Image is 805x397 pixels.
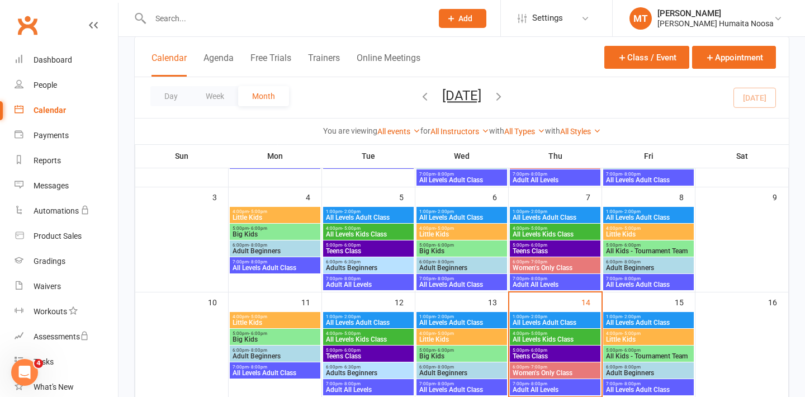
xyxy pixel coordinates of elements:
span: - 7:00pm [529,365,547,370]
span: 5:00pm [605,243,692,248]
button: Free Trials [250,53,291,77]
span: 4:00pm [325,331,411,336]
a: Product Sales [15,224,118,249]
div: 16 [768,292,788,311]
a: All events [377,127,420,136]
span: - 8:00pm [435,172,454,177]
span: All Levels Adult Class [232,264,318,271]
span: All Levels Adult Class [605,386,692,393]
span: Adult All Levels [512,177,598,183]
span: - 6:00pm [622,348,641,353]
span: - 6:00pm [622,243,641,248]
button: Agenda [203,53,234,77]
span: Settings [532,6,563,31]
span: All Levels Kids Class [325,336,411,343]
span: 7:00pm [605,276,692,281]
span: Little Kids [419,336,505,343]
div: Waivers [34,282,61,291]
span: - 5:00pm [435,226,454,231]
div: Messages [34,181,69,190]
button: Day [150,86,192,106]
span: All Levels Adult Class [419,214,505,221]
span: - 6:30pm [342,259,361,264]
button: Trainers [308,53,340,77]
span: 1:00pm [512,314,598,319]
span: 7:00pm [419,276,505,281]
span: - 5:00pm [342,331,361,336]
span: 4:00pm [232,314,318,319]
span: - 8:00pm [622,365,641,370]
div: Tasks [34,357,54,366]
div: 15 [675,292,695,311]
span: - 5:00pm [435,331,454,336]
span: 4:00pm [419,226,505,231]
span: 5:00pm [512,243,598,248]
span: 6:00pm [325,259,411,264]
span: - 2:00pm [342,314,361,319]
span: All Levels Adult Class [325,319,411,326]
span: 7:00pm [512,172,598,177]
span: - 8:00pm [435,276,454,281]
strong: for [420,126,430,135]
span: Adult All Levels [512,281,598,288]
span: 6:00pm [325,365,411,370]
span: All Levels Adult Class [512,214,598,221]
span: - 2:00pm [529,314,547,319]
input: Search... [147,11,424,26]
span: All Levels Adult Class [419,177,505,183]
span: 5:00pm [232,331,318,336]
span: Little Kids [232,319,318,326]
a: All Types [504,127,545,136]
span: - 8:00pm [435,381,454,386]
span: 1:00pm [512,209,598,214]
div: People [34,81,57,89]
span: 7:00pm [512,276,598,281]
span: Big Kids [232,336,318,343]
div: Automations [34,206,79,215]
span: - 2:00pm [435,314,454,319]
span: - 5:00pm [529,226,547,231]
a: All Styles [560,127,601,136]
span: Adult All Levels [325,281,411,288]
span: Adults Beginners [325,264,411,271]
span: - 6:00pm [342,348,361,353]
span: Big Kids [419,248,505,254]
div: Workouts [34,307,67,316]
div: 13 [488,292,508,311]
th: Tue [322,144,415,168]
span: 7:00pm [419,172,505,177]
span: Little Kids [419,231,505,238]
span: Women's Only Class [512,264,598,271]
span: 5:00pm [419,348,505,353]
span: 6:00pm [512,259,598,264]
th: Sun [135,144,229,168]
button: Add [439,9,486,28]
span: 1:00pm [325,314,411,319]
strong: with [545,126,560,135]
span: All Levels Adult Class [605,214,692,221]
span: 7:00pm [419,381,505,386]
span: Adult Beginners [605,370,692,376]
span: 7:00pm [232,365,318,370]
span: - 6:00pm [249,331,267,336]
span: All Levels Adult Class [605,319,692,326]
iframe: Intercom live chat [11,359,38,386]
span: 7:00pm [605,172,692,177]
div: 9 [773,187,788,206]
span: 4:00pm [605,331,692,336]
span: All Kids - Tournament Team [605,248,692,254]
span: - 5:00pm [249,209,267,214]
span: - 6:00pm [435,243,454,248]
span: 1:00pm [419,314,505,319]
span: 6:00pm [605,259,692,264]
span: - 8:00pm [529,381,547,386]
span: All Levels Adult Class [605,281,692,288]
span: Adult Beginners [232,248,318,254]
span: - 6:00pm [529,348,547,353]
button: Class / Event [604,46,689,69]
th: Sat [695,144,789,168]
span: Teens Class [512,248,598,254]
span: 1:00pm [325,209,411,214]
span: 6:00pm [605,365,692,370]
span: Adult All Levels [512,386,598,393]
